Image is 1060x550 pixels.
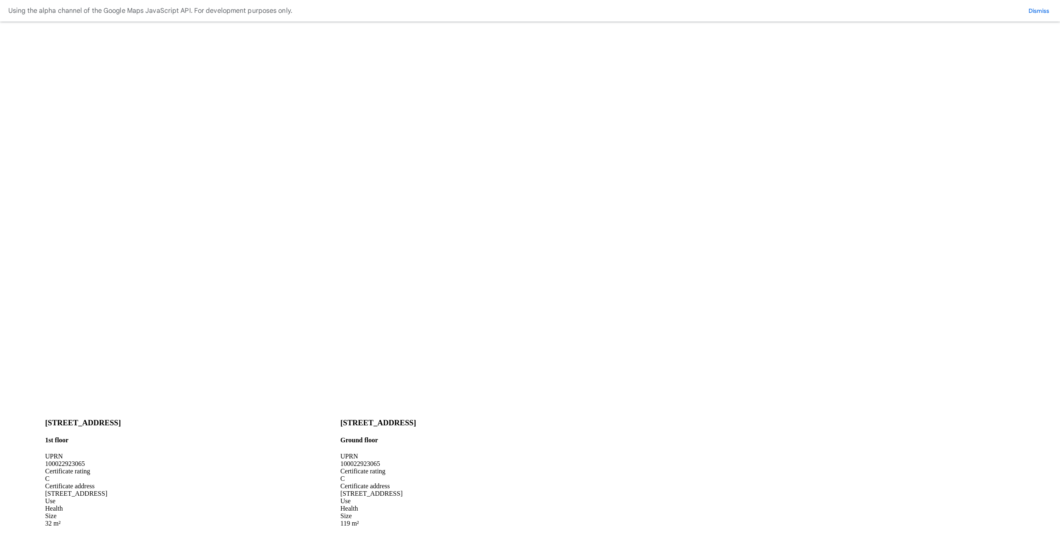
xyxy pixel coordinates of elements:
div: Certificate address [45,482,121,490]
h3: [STREET_ADDRESS] [45,418,121,427]
div: C [340,475,416,482]
div: UPRN [45,453,121,460]
div: 100022923065 [45,460,121,468]
div: C [45,475,121,482]
h4: 1st floor [45,437,121,444]
div: Health [45,505,121,512]
div: 119 m² [340,520,416,527]
div: Size [340,512,416,520]
div: Certificate rating [45,468,121,475]
div: Certificate address [340,482,416,490]
div: [STREET_ADDRESS] [45,490,121,497]
div: [STREET_ADDRESS] [340,490,416,497]
div: Use [340,497,416,505]
div: UPRN [340,453,416,460]
div: Use [45,497,121,505]
div: Certificate rating [340,468,416,475]
div: 100022923065 [340,460,416,468]
div: Size [45,512,121,520]
h4: Ground floor [340,437,416,444]
button: Dismiss [1026,7,1052,15]
div: Health [340,505,416,512]
div: Using the alpha channel of the Google Maps JavaScript API. For development purposes only. [8,5,292,17]
h3: [STREET_ADDRESS] [340,418,416,427]
div: 32 m² [45,520,121,527]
